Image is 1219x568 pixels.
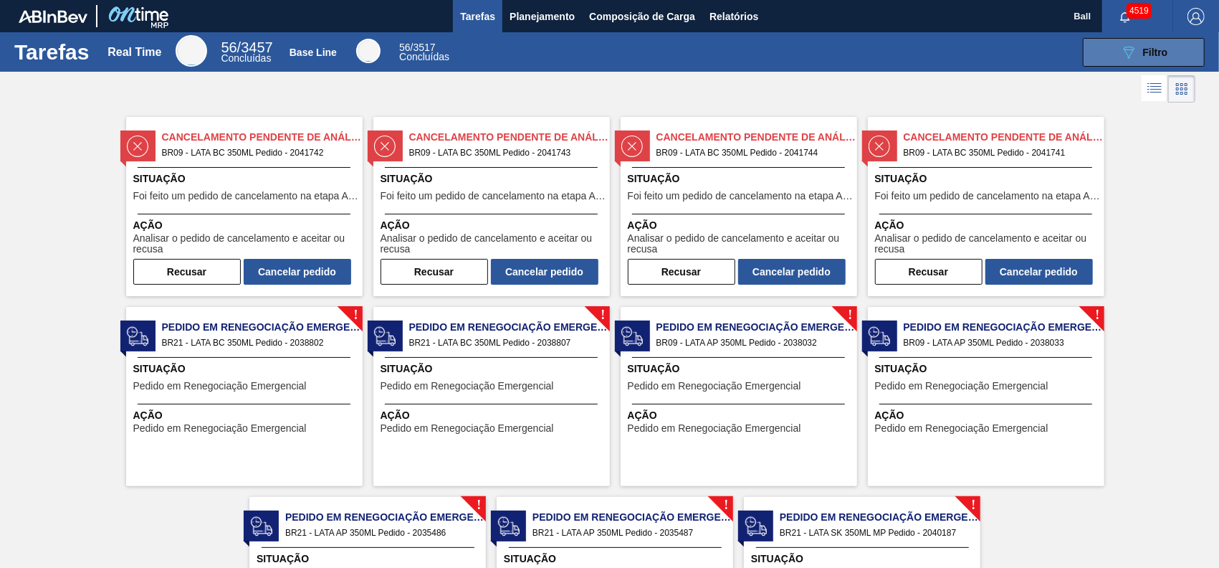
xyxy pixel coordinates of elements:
div: Base Line [399,43,449,62]
button: Recusar [381,259,488,285]
span: Concluídas [221,52,271,64]
button: Cancelar pedido [985,259,1093,285]
span: Situação [504,552,730,567]
span: Situação [751,552,977,567]
img: status [869,326,890,347]
span: Pedido em Renegociação Emergencial [285,510,486,525]
span: ! [1095,310,1099,321]
span: Pedido em Renegociação Emergencial [904,320,1104,335]
button: Cancelar pedido [738,259,846,285]
span: Situação [875,361,1101,377]
img: Logout [1187,8,1205,25]
button: Filtro [1083,38,1205,67]
span: Pedido em Renegociação Emergencial [381,423,554,434]
span: ! [848,310,852,321]
span: ! [477,500,481,511]
span: BR21 - LATA AP 350ML Pedido - 2035486 [285,525,474,541]
span: BR09 - LATA BC 350ML Pedido - 2041744 [656,145,846,161]
span: Cancelamento Pendente de Análise [162,130,363,145]
span: Planejamento [510,8,575,25]
span: 4519 [1127,3,1152,19]
div: Base Line [290,47,337,58]
button: Cancelar pedido [244,259,351,285]
div: Real Time [221,42,272,63]
span: BR09 - LATA AP 350ML Pedido - 2038032 [656,335,846,351]
div: Real Time [176,35,207,67]
div: Visão em Lista [1142,75,1168,103]
span: Pedido em Renegociação Emergencial [532,510,733,525]
span: Foi feito um pedido de cancelamento na etapa Aguardando Faturamento [628,191,854,202]
div: Visão em Cards [1168,75,1195,103]
span: Foi feito um pedido de cancelamento na etapa Aguardando Faturamento [133,191,359,202]
span: Pedido em Renegociação Emergencial [628,381,801,392]
span: Foi feito um pedido de cancelamento na etapa Aguardando Faturamento [875,191,1101,202]
span: Ação [628,218,854,233]
span: Concluídas [399,51,449,62]
div: Completar tarefa: 30254777 [628,256,846,285]
span: Pedido em Renegociação Emergencial [656,320,857,335]
span: Situação [133,361,359,377]
span: ! [971,500,975,511]
img: status [869,136,890,157]
img: status [251,516,272,537]
span: BR09 - LATA BC 350ML Pedido - 2041742 [162,145,351,161]
span: Pedido em Renegociação Emergencial [409,320,610,335]
span: Situação [628,361,854,377]
span: Ação [875,218,1101,233]
span: Ação [381,218,606,233]
button: Recusar [628,259,735,285]
span: Ação [133,408,359,423]
span: BR21 - LATA BC 350ML Pedido - 2038802 [162,335,351,351]
span: Pedido em Renegociação Emergencial [628,423,801,434]
img: status [621,136,643,157]
span: Situação [628,171,854,186]
span: Pedido em Renegociação Emergencial [133,423,307,434]
button: Recusar [875,259,983,285]
span: Ação [875,408,1101,423]
span: BR21 - LATA AP 350ML Pedido - 2035487 [532,525,722,541]
span: Pedido em Renegociação Emergencial [381,381,554,392]
span: Tarefas [460,8,495,25]
span: / 3517 [399,42,436,53]
span: Analisar o pedido de cancelamento e aceitar ou recusa [381,233,606,255]
img: status [127,326,148,347]
span: Relatórios [709,8,758,25]
div: Completar tarefa: 30254771 [133,256,351,285]
img: status [374,326,396,347]
button: Recusar [133,259,241,285]
div: Completar tarefa: 30254776 [381,256,598,285]
div: Completar tarefa: 30254778 [875,256,1093,285]
span: Pedido em Renegociação Emergencial [133,381,307,392]
button: Notificações [1102,6,1148,27]
span: Pedido em Renegociação Emergencial [875,423,1048,434]
span: Ação [133,218,359,233]
span: Analisar o pedido de cancelamento e aceitar ou recusa [875,233,1101,255]
span: BR21 - LATA SK 350ML MP Pedido - 2040187 [780,525,969,541]
span: ! [601,310,605,321]
span: Situação [133,171,359,186]
img: status [745,516,767,537]
span: BR09 - LATA BC 350ML Pedido - 2041743 [409,145,598,161]
span: Ação [628,408,854,423]
span: Situação [381,361,606,377]
span: 56 [399,42,411,53]
span: / 3457 [221,39,272,55]
img: status [374,136,396,157]
img: status [621,326,643,347]
span: Cancelamento Pendente de Análise [904,130,1104,145]
span: Situação [875,171,1101,186]
span: Ação [381,408,606,423]
span: Foi feito um pedido de cancelamento na etapa Aguardando Faturamento [381,191,606,202]
span: Analisar o pedido de cancelamento e aceitar ou recusa [628,233,854,255]
span: ! [724,500,728,511]
div: Base Line [356,39,381,63]
span: BR09 - LATA BC 350ML Pedido - 2041741 [904,145,1093,161]
h1: Tarefas [14,44,90,60]
span: Composição de Carga [589,8,695,25]
span: Pedido em Renegociação Emergencial [162,320,363,335]
img: status [498,516,520,537]
span: BR21 - LATA BC 350ML Pedido - 2038807 [409,335,598,351]
div: Real Time [107,46,161,59]
span: Pedido em Renegociação Emergencial [875,381,1048,392]
span: Filtro [1143,47,1168,58]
